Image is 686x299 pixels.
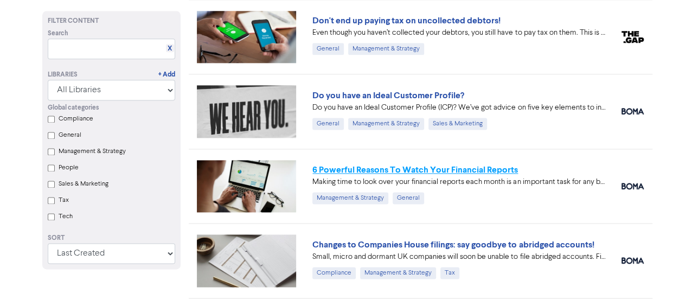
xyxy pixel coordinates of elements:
a: 6 Powerful Reasons To Watch Your Financial Reports [312,164,518,175]
div: Making time to look over your financial reports each month is an important task for any business ... [312,176,605,188]
a: Do you have an Ideal Customer Profile? [312,90,464,101]
div: Global categories [48,103,175,113]
iframe: Chat Widget [550,182,686,299]
label: General [59,130,81,140]
div: Compliance [312,267,356,279]
a: X [168,44,172,53]
a: Changes to Companies House filings: say goodbye to abridged accounts! [312,239,594,250]
div: Filter Content [48,16,175,26]
div: General [312,43,344,55]
div: General [312,118,344,130]
label: Sales & Marketing [59,179,108,189]
div: Libraries [48,70,78,80]
label: Tax [59,195,69,205]
label: Compliance [59,114,93,124]
div: Small, micro and dormant UK companies will soon be unable to file abridged accounts. Find out wha... [312,251,605,263]
div: Management & Strategy [348,118,424,130]
div: Management & Strategy [348,43,424,55]
label: People [59,163,79,173]
div: Management & Strategy [312,192,388,204]
a: Don't end up paying tax on uncollected debtors! [312,15,501,26]
img: boma [621,108,644,114]
div: Do you have an Ideal Customer Profile (ICP)? We’ve got advice on five key elements to include in ... [312,102,605,113]
label: Management & Strategy [59,147,126,156]
div: Sales & Marketing [428,118,487,130]
div: Management & Strategy [360,267,436,279]
img: thegap [621,31,644,43]
div: Tax [440,267,459,279]
div: General [393,192,424,204]
div: Sort [48,233,175,243]
span: Search [48,29,68,39]
label: Tech [59,212,73,221]
div: Even though you haven’t collected your debtors, you still have to pay tax on them. This is becaus... [312,27,605,39]
a: + Add [158,70,175,80]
